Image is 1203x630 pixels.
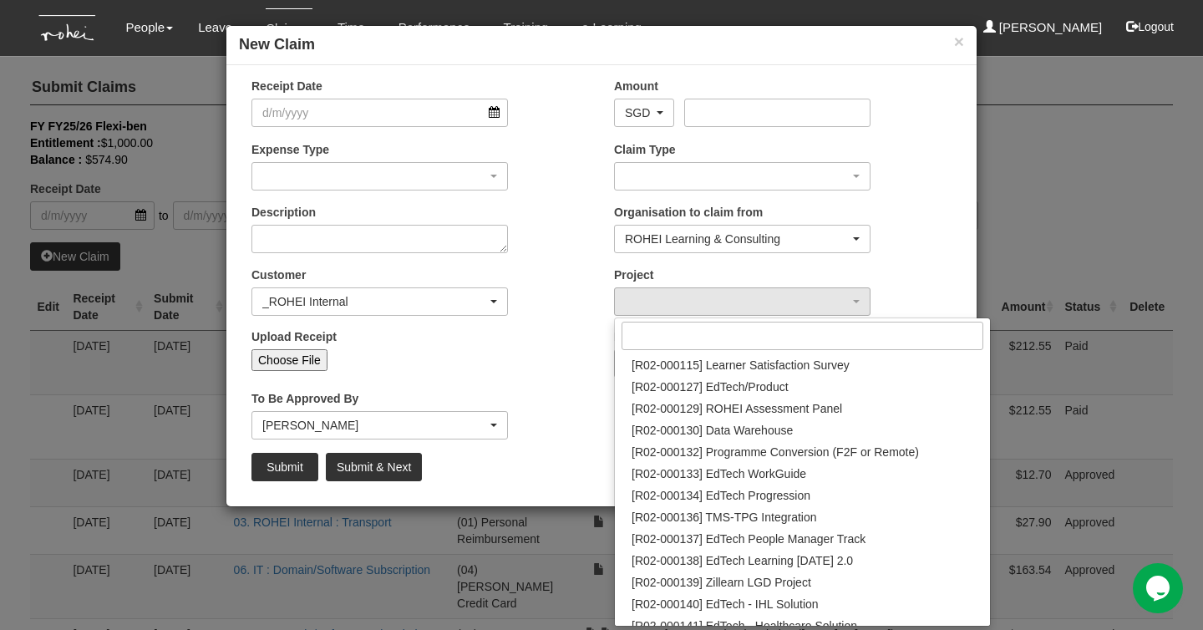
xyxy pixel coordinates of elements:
[632,400,842,417] span: [R02-000129] ROHEI Assessment Panel
[614,267,653,283] label: Project
[251,204,316,221] label: Description
[632,357,850,373] span: [R02-000115] Learner Satisfaction Survey
[632,444,919,460] span: [R02-000132] Programme Conversion (F2F or Remote)
[1133,563,1186,613] iframe: chat widget
[251,411,508,439] button: Joel Mok
[251,267,306,283] label: Customer
[632,552,853,569] span: [R02-000138] EdTech Learning [DATE] 2.0
[251,328,337,345] label: Upload Receipt
[632,596,819,612] span: [R02-000140] EdTech - IHL Solution
[251,349,327,371] input: Choose File
[262,417,487,434] div: [PERSON_NAME]
[614,204,763,221] label: Organisation to claim from
[251,141,329,158] label: Expense Type
[251,78,322,94] label: Receipt Date
[622,322,983,350] input: Search
[251,287,508,316] button: _ROHEI Internal
[954,33,964,50] button: ×
[632,487,810,504] span: [R02-000134] EdTech Progression
[625,231,850,247] div: ROHEI Learning & Consulting
[251,453,318,481] input: Submit
[632,509,817,526] span: [R02-000136] TMS-TPG Integration
[614,141,676,158] label: Claim Type
[614,99,674,127] button: SGD
[632,574,811,591] span: [R02-000139] Zillearn LGD Project
[632,531,865,547] span: [R02-000137] EdTech People Manager Track
[632,465,806,482] span: [R02-000133] EdTech WorkGuide
[326,453,422,481] input: Submit & Next
[614,78,658,94] label: Amount
[632,379,789,395] span: [R02-000127] EdTech/Product
[239,36,315,53] b: New Claim
[614,225,871,253] button: ROHEI Learning & Consulting
[262,293,487,310] div: _ROHEI Internal
[625,104,653,121] div: SGD
[251,390,358,407] label: To Be Approved By
[632,422,793,439] span: [R02-000130] Data Warehouse
[251,99,508,127] input: d/m/yyyy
